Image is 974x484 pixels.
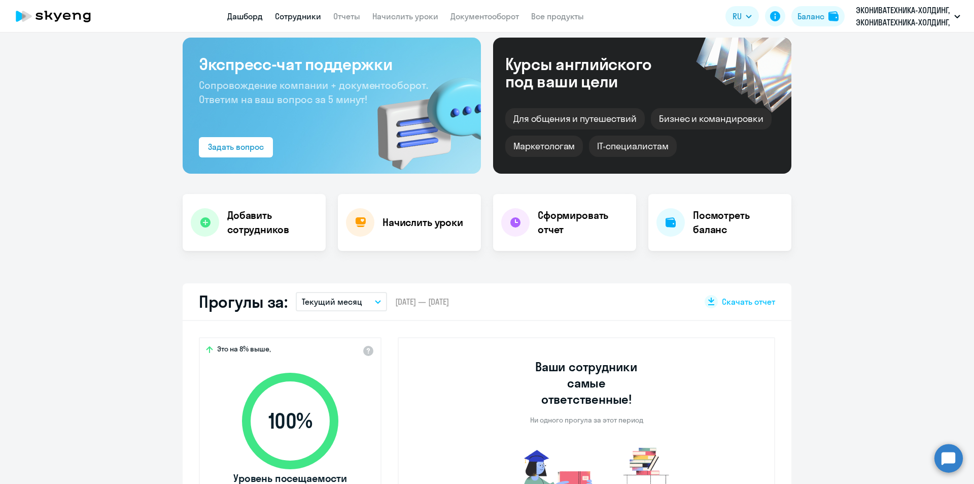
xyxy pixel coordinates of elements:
[693,208,783,237] h4: Посмотреть баланс
[538,208,628,237] h4: Сформировать отчет
[395,296,449,307] span: [DATE] — [DATE]
[651,108,772,130] div: Бизнес и командировки
[505,136,583,157] div: Маркетологам
[733,10,742,22] span: RU
[505,55,679,90] div: Курсы английского под ваши цели
[382,215,463,230] h4: Начислить уроки
[232,409,349,433] span: 100 %
[828,11,839,21] img: balance
[302,296,362,308] p: Текущий месяц
[589,136,676,157] div: IT-специалистам
[275,11,321,21] a: Сотрудники
[199,292,288,312] h2: Прогулы за:
[199,54,465,74] h3: Экспресс-чат поддержки
[227,11,263,21] a: Дашборд
[333,11,360,21] a: Отчеты
[851,4,965,28] button: ЭКОНИВАТЕХНИКА-ХОЛДИНГ, ЭКОНИВАТЕХНИКА-ХОЛДИНГ, ООО
[505,108,645,130] div: Для общения и путешествий
[797,10,824,22] div: Баланс
[199,137,273,157] button: Задать вопрос
[227,208,318,237] h4: Добавить сотрудников
[450,11,519,21] a: Документооборот
[208,141,264,153] div: Задать вопрос
[856,4,950,28] p: ЭКОНИВАТЕХНИКА-ХОЛДИНГ, ЭКОНИВАТЕХНИКА-ХОЛДИНГ, ООО
[296,292,387,311] button: Текущий месяц
[372,11,438,21] a: Начислить уроки
[199,79,428,106] span: Сопровождение компании + документооборот. Ответим на ваш вопрос за 5 минут!
[725,6,759,26] button: RU
[363,59,481,174] img: bg-img
[531,11,584,21] a: Все продукты
[217,344,271,357] span: Это на 8% выше,
[722,296,775,307] span: Скачать отчет
[791,6,845,26] button: Балансbalance
[521,359,652,407] h3: Ваши сотрудники самые ответственные!
[530,415,643,425] p: Ни одного прогула за этот период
